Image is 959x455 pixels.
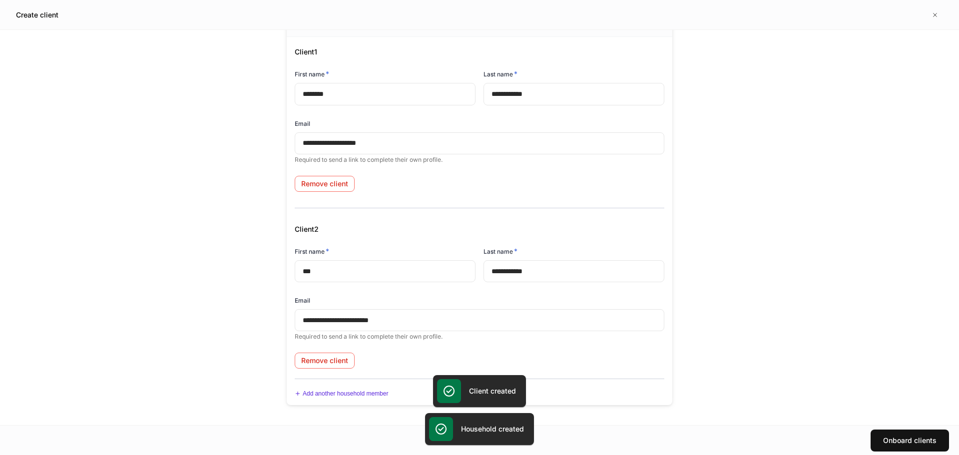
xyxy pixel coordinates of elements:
[16,10,58,20] h5: Create client
[469,386,516,396] h5: Client created
[301,179,348,189] div: Remove client
[295,296,310,305] h6: Email
[461,424,524,434] h5: Household created
[301,356,348,366] div: Remove client
[295,47,664,57] h5: Client 1
[295,390,388,398] button: Add another household member
[295,156,664,164] p: Required to send a link to complete their own profile.
[295,119,310,128] h6: Email
[883,436,937,446] div: Onboard clients
[295,333,664,341] p: Required to send a link to complete their own profile.
[483,246,517,256] h6: Last name
[295,176,355,192] button: Remove client
[295,224,664,234] h5: Client 2
[871,430,949,452] button: Onboard clients
[295,353,355,369] button: Remove client
[483,69,517,79] h6: Last name
[295,246,329,256] h6: First name
[295,69,329,79] h6: First name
